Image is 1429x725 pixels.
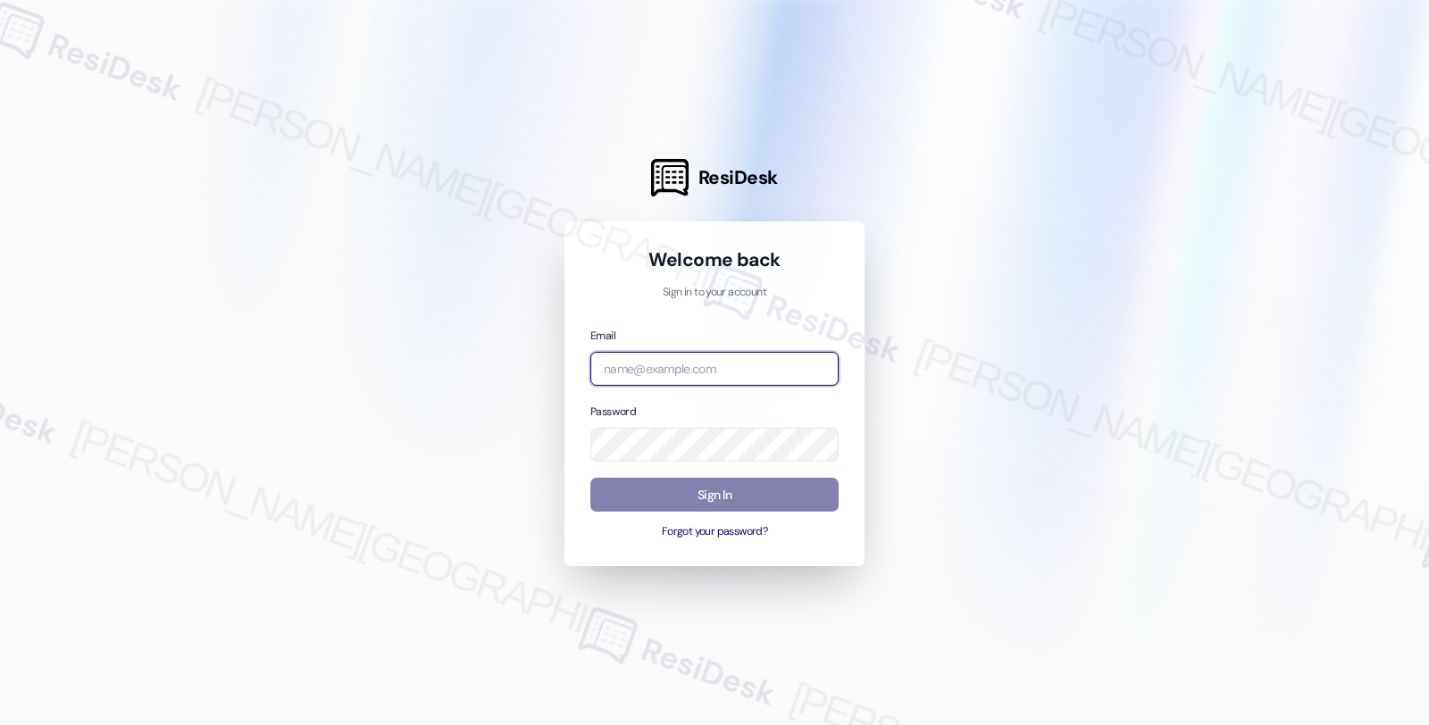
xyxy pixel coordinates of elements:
label: Password [590,404,636,419]
h1: Welcome back [590,247,839,272]
img: ResiDesk Logo [651,159,689,196]
button: Forgot your password? [590,524,839,540]
p: Sign in to your account [590,285,839,301]
span: ResiDesk [698,165,778,190]
label: Email [590,329,615,343]
input: name@example.com [590,352,839,387]
button: Sign In [590,478,839,512]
